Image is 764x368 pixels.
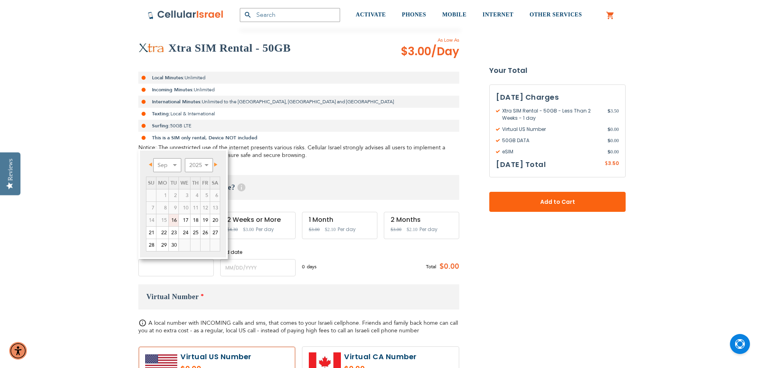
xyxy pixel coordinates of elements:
li: 50GB LTE [138,120,459,132]
span: $ [608,137,610,144]
span: 50GB DATA [496,137,608,144]
a: 25 [190,227,200,239]
span: 13 [210,202,220,214]
a: 21 [146,227,156,239]
span: $0.00 [436,261,459,273]
span: 3 [179,189,190,201]
span: 10 [179,202,190,214]
span: A local number with INCOMING calls and sms, that comes to your Israeli cellphone. Friends and fam... [138,319,458,334]
span: Wednesday [180,179,188,187]
span: Thursday [192,179,199,187]
select: Select year [185,158,213,172]
a: 22 [156,227,168,239]
span: Saturday [212,179,218,187]
a: 20 [210,214,220,226]
li: Local & International [138,108,459,120]
span: OTHER SERVICES [529,12,582,18]
input: MM/DD/YYYY [220,259,296,276]
span: Sunday [148,179,154,187]
span: $3.00 [391,227,401,232]
span: 3.50 [608,107,619,122]
a: 27 [210,227,220,239]
span: 9 [169,202,178,214]
span: Per day [419,226,438,233]
span: 4 [190,189,200,201]
span: $4.30 [227,227,238,232]
span: 15 [156,214,168,226]
input: MM/DD/YYYY [138,259,214,276]
span: Virtual US Number [496,126,608,133]
span: INTERNET [482,12,513,18]
label: End date [220,249,296,256]
select: Select month [153,158,181,172]
span: Friday [202,179,208,187]
span: 3.50 [608,160,619,167]
a: Prev [147,159,157,169]
span: Per day [338,226,356,233]
h3: [DATE] Total [496,159,546,171]
div: Accessibility Menu [9,342,27,360]
span: Help [237,183,245,191]
a: 17 [179,214,190,226]
span: /Day [431,44,459,60]
div: 1 Month [309,216,371,223]
button: Add to Cart [489,192,626,212]
strong: International Minutes: [152,99,202,105]
a: 16 [169,214,178,226]
a: 28 [146,239,156,251]
img: Xtra SIM Rental - 50GB [138,43,164,53]
h3: When do you need service? [138,175,459,200]
span: Tuesday [170,179,177,187]
img: Cellular Israel Logo [148,10,224,20]
span: $3.00 [309,227,320,232]
strong: Incoming Minutes: [152,86,194,93]
span: 8 [156,202,168,214]
span: $3.00 [401,44,459,60]
li: Unlimited [138,72,459,84]
strong: Local Minutes: [152,74,184,81]
span: Total [426,263,436,270]
span: 5 [201,189,210,201]
span: Xtra SIM Rental - 50GB - Less Than 2 Weeks - 1 day [496,107,608,122]
span: As Low As [379,36,459,44]
span: 2 [169,189,178,201]
span: 0 [302,263,307,270]
strong: Your Total [489,64,626,76]
div: Reviews [7,159,14,181]
a: Next [209,159,219,169]
li: Unlimited to the [GEOGRAPHIC_DATA], [GEOGRAPHIC_DATA] and [GEOGRAPHIC_DATA] [138,96,459,108]
span: Prev [149,163,152,167]
span: $3.00 [243,227,254,232]
h3: [DATE] Charges [496,91,619,103]
div: 2 Weeks or More [227,216,289,223]
a: 23 [169,227,178,239]
strong: Surfing: [152,123,170,129]
span: $ [608,126,610,133]
span: 0.00 [608,148,619,155]
span: $ [605,160,608,167]
span: $ [608,148,610,155]
div: Notice: The unrestricted use of the internet presents various risks. Cellular Israel strongly adv... [138,144,459,159]
span: Monday [158,179,167,187]
span: Virtual Number [146,293,199,301]
a: 26 [201,227,210,239]
span: 0.00 [608,126,619,133]
span: 6 [210,189,220,201]
span: Per day [256,226,274,233]
h2: Xtra SIM Rental - 50GB [168,40,291,56]
a: 18 [190,214,200,226]
a: 30 [169,239,178,251]
span: $2.10 [407,227,417,232]
span: PHONES [402,12,426,18]
input: Search [240,8,340,22]
strong: Texting: [152,111,170,117]
span: 0.00 [608,137,619,144]
span: $ [608,107,610,115]
span: 11 [190,202,200,214]
span: Add to Cart [516,198,599,206]
span: ACTIVATE [356,12,386,18]
span: $2.10 [325,227,336,232]
span: eSIM [496,148,608,155]
a: 29 [156,239,168,251]
strong: This is a SIM only rental, Device NOT included [152,135,257,141]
